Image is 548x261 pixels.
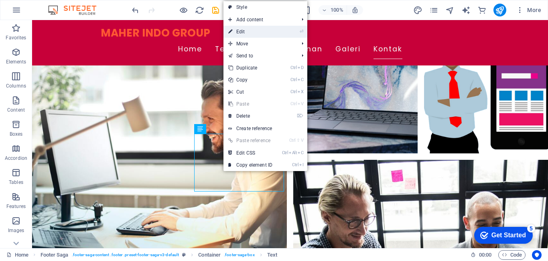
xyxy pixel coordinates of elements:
[413,6,422,15] i: Design (Ctrl+Alt+Y)
[6,59,26,65] p: Elements
[5,155,27,161] p: Accordion
[289,138,296,143] i: Ctrl
[297,113,303,118] i: ⌦
[495,6,504,15] i: Publish
[46,5,106,15] img: Editor Logo
[516,6,541,14] span: More
[223,14,295,26] span: Add content
[223,147,277,159] a: CtrlAltCEdit CSS
[471,250,492,260] h6: Session time
[485,252,486,258] span: :
[445,6,455,15] i: Navigator
[223,135,277,147] a: Ctrl⇧VPaste reference
[223,62,277,74] a: CtrlDDuplicate
[289,150,297,155] i: Alt
[10,131,23,137] p: Boxes
[6,203,26,210] p: Features
[532,250,542,260] button: Usercentrics
[290,77,297,82] i: Ctrl
[195,5,204,15] button: reload
[8,227,24,234] p: Images
[223,26,277,38] a: ⏎Edit
[223,86,277,98] a: CtrlXCut
[461,6,471,15] i: AI Writer
[351,6,359,14] i: On resize automatically adjust zoom level to fit chosen device.
[211,6,220,15] i: Save (Ctrl+S)
[6,250,28,260] a: Click to cancel selection. Double-click to open Pages
[72,250,179,260] span: . footer-saga-content .footer .preset-footer-saga-v3-default
[6,83,26,89] p: Columns
[6,35,26,41] p: Favorites
[298,77,303,82] i: C
[445,5,455,15] button: navigator
[429,5,439,15] button: pages
[223,74,277,86] a: CtrlCCopy
[299,162,303,167] i: I
[267,250,277,260] span: Click to select. Double-click to edit
[479,250,491,260] span: 00 00
[292,162,298,167] i: Ctrl
[59,2,67,10] div: 5
[24,9,58,16] div: Get Started
[493,4,506,16] button: publish
[282,150,288,155] i: Ctrl
[9,179,23,186] p: Tables
[223,122,307,135] a: Create reference
[298,65,303,70] i: D
[223,38,295,50] span: Move
[182,253,186,257] i: This element is a customizable preset
[290,101,297,106] i: Ctrl
[223,50,295,62] a: Send to
[223,159,277,171] a: CtrlICopy element ID
[319,5,347,15] button: 100%
[223,110,277,122] a: ⌦Delete
[290,65,297,70] i: Ctrl
[198,250,221,260] span: Click to select. Double-click to edit
[130,5,140,15] button: undo
[477,5,487,15] button: commerce
[300,29,303,34] i: ⏎
[502,250,522,260] span: Code
[7,107,25,113] p: Content
[290,89,297,94] i: Ctrl
[477,6,487,15] i: Commerce
[298,150,303,155] i: C
[301,138,303,143] i: V
[461,5,471,15] button: text_generator
[513,4,544,16] button: More
[131,6,140,15] i: Undo: Delete elements (Ctrl+Z)
[296,138,300,143] i: ⇧
[195,6,204,15] i: Reload page
[429,6,438,15] i: Pages (Ctrl+Alt+S)
[41,250,278,260] nav: breadcrumb
[298,101,303,106] i: V
[331,5,343,15] h6: 100%
[224,250,255,260] span: . footer-saga-box
[298,89,303,94] i: X
[179,5,188,15] button: Click here to leave preview mode and continue editing
[498,250,526,260] button: Code
[223,1,307,13] a: Style
[413,5,423,15] button: design
[6,4,65,21] div: Get Started 5 items remaining, 0% complete
[211,5,220,15] button: save
[223,98,277,110] a: CtrlVPaste
[41,250,69,260] span: Click to select. Double-click to edit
